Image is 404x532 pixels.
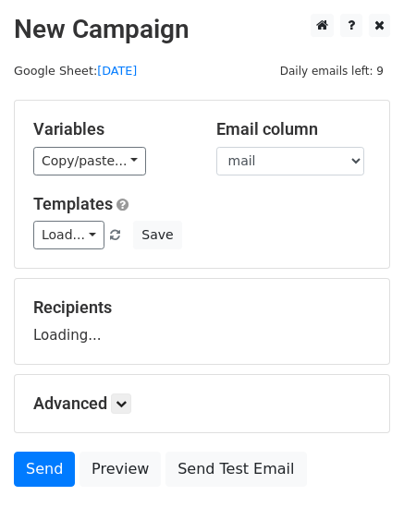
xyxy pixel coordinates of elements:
[33,194,113,213] a: Templates
[33,119,189,139] h5: Variables
[133,221,181,249] button: Save
[14,452,75,487] a: Send
[33,297,371,318] h5: Recipients
[97,64,137,78] a: [DATE]
[33,221,104,249] a: Load...
[274,64,390,78] a: Daily emails left: 9
[216,119,372,139] h5: Email column
[274,61,390,81] span: Daily emails left: 9
[14,64,137,78] small: Google Sheet:
[165,452,306,487] a: Send Test Email
[14,14,390,45] h2: New Campaign
[33,393,371,414] h5: Advanced
[33,147,146,175] a: Copy/paste...
[80,452,161,487] a: Preview
[33,297,371,345] div: Loading...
